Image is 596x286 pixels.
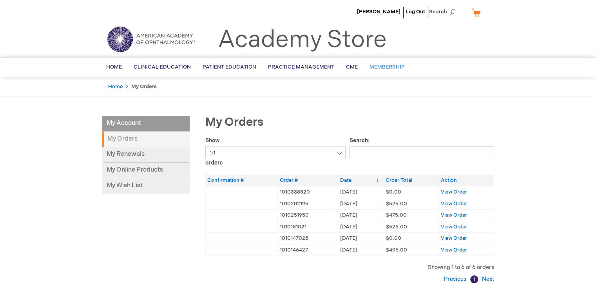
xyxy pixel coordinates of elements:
[338,175,384,186] th: Date: activate to sort column ascending
[384,175,438,186] th: Order Total: activate to sort column ascending
[444,276,468,282] a: Previous
[441,212,467,218] a: View Order
[102,147,190,163] a: My Renewals
[278,221,338,233] td: 1010181021
[370,64,405,70] span: Membership
[338,198,384,210] td: [DATE]
[102,132,190,147] strong: My Orders
[338,244,384,256] td: [DATE]
[108,83,123,90] a: Home
[350,137,494,156] label: Search:
[441,235,467,241] a: View Order
[205,264,494,272] div: Showing 1 to 6 of 6 orders
[338,186,384,198] td: [DATE]
[439,175,494,186] th: Action: activate to sort column ascending
[350,147,494,159] input: Search:
[386,189,401,195] span: $0.00
[441,189,467,195] a: View Order
[338,233,384,244] td: [DATE]
[102,163,190,178] a: My Online Products
[338,210,384,221] td: [DATE]
[205,147,346,159] select: Showorders
[346,64,358,70] span: CME
[205,115,264,129] span: My Orders
[441,224,467,230] a: View Order
[441,247,467,253] a: View Order
[278,186,338,198] td: 1010338320
[386,247,407,253] span: $495.00
[134,64,191,70] span: Clinical Education
[338,221,384,233] td: [DATE]
[429,4,459,20] span: Search
[278,210,338,221] td: 1010251950
[218,26,387,54] a: Academy Store
[268,64,334,70] span: Practice Management
[480,276,494,282] a: Next
[205,137,346,166] label: Show orders
[102,178,190,194] a: My Wish List
[131,83,157,90] strong: My Orders
[441,201,467,207] a: View Order
[106,64,122,70] span: Home
[386,224,407,230] span: $525.00
[386,201,407,207] span: $525.00
[278,175,338,186] th: Order #: activate to sort column ascending
[406,9,425,15] a: Log Out
[386,212,407,218] span: $475.00
[470,275,478,283] a: 1
[203,64,256,70] span: Patient Education
[278,233,338,244] td: 1010147028
[357,9,400,15] a: [PERSON_NAME]
[278,198,338,210] td: 1010282195
[205,175,278,186] th: Confirmation #: activate to sort column ascending
[386,235,401,241] span: $0.00
[278,244,338,256] td: 1010146427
